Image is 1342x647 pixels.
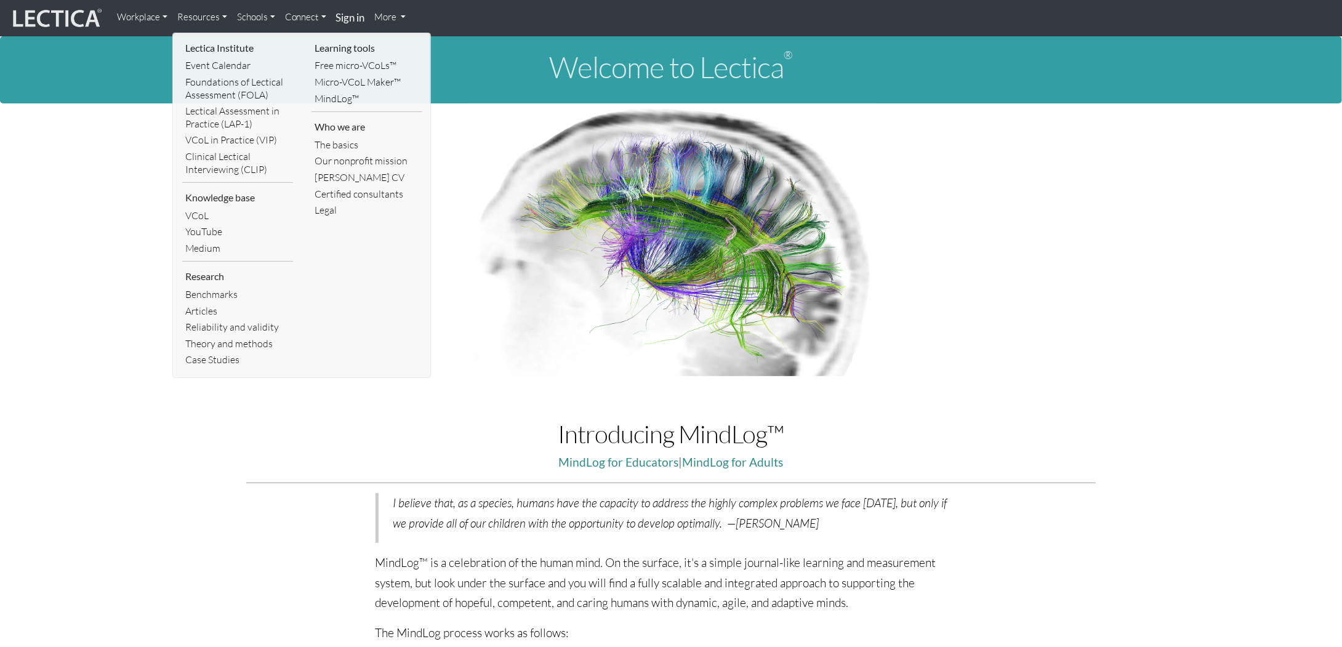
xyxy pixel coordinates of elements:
[376,553,967,613] p: MindLog™ is a celebration of the human mind. On the surface, it's a simple journal-like learning ...
[182,336,293,352] a: Theory and methods
[682,455,783,469] a: MindLog for Adults
[10,51,1332,84] h1: Welcome to Lectica
[112,5,172,30] a: Workplace
[182,267,293,286] li: Research
[311,74,422,90] a: Micro-VCoL Maker™
[311,169,422,186] a: [PERSON_NAME] CV
[558,455,678,469] a: MindLog for Educators
[182,303,293,319] a: Articles
[376,623,967,643] p: The MindLog process works as follows:
[182,103,293,132] a: Lectical Assessment in Practice (LAP-1)
[172,5,232,30] a: Resources
[182,74,293,103] a: Foundations of Lectical Assessment (FOLA)
[182,207,293,224] a: VCoL
[311,153,422,169] a: Our nonprofit mission
[331,5,370,31] a: Sign in
[311,186,422,203] a: Certified consultants
[182,286,293,303] a: Benchmarks
[336,11,365,24] strong: Sign in
[182,148,293,177] a: Clinical Lectical Interviewing (CLIP)
[246,420,1095,448] h1: Introducing MindLog™
[311,137,422,153] a: The basics
[182,223,293,240] a: YouTube
[182,132,293,148] a: VCoL in Practice (VIP)
[311,57,422,74] a: Free micro-VCoLs™
[466,103,876,377] img: Human Connectome Project Image
[182,57,293,74] a: Event Calendar
[280,5,331,30] a: Connect
[784,48,793,62] sup: ®
[311,202,422,219] a: Legal
[311,38,422,58] li: Learning tools
[182,38,293,58] li: Lectica Institute
[232,5,280,30] a: Schools
[393,493,952,533] p: I believe that, as a species, humans have the capacity to address the highly complex problems we ...
[370,5,411,30] a: More
[182,240,293,257] a: Medium
[246,452,1095,473] p: |
[311,117,422,137] li: Who we are
[182,319,293,336] a: Reliability and validity
[182,352,293,368] a: Case Studies
[182,188,293,207] li: Knowledge base
[311,90,422,107] a: MindLog™
[10,7,102,30] img: lecticalive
